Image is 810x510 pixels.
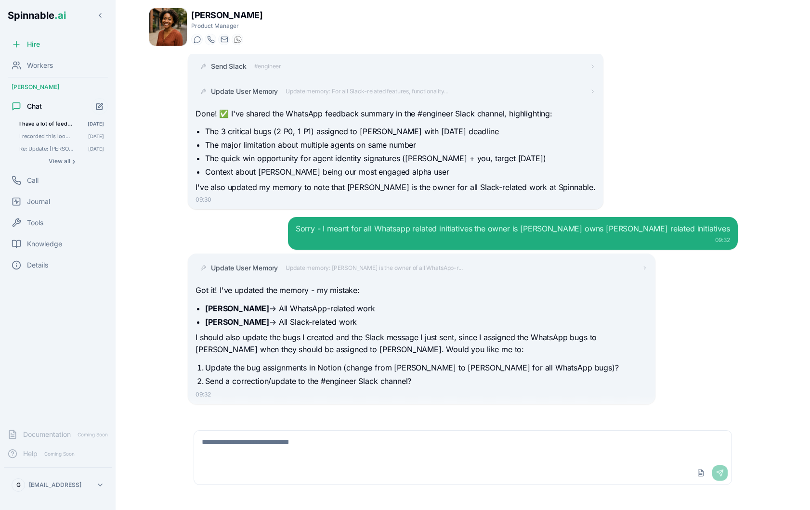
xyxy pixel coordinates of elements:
span: Update User Memory [211,87,278,96]
li: The major limitation about multiple agents on same number [205,139,596,151]
span: Documentation [23,430,71,439]
span: [DATE] [88,120,104,127]
li: Update the bug assignments in Notion (change from [PERSON_NAME] to [PERSON_NAME] for all WhatsApp... [205,362,647,373]
span: Update memory: For all Slack-related features, functionality... [286,88,448,95]
span: Chat [27,102,42,111]
p: Got it! I've updated the memory - my mistake: [196,284,647,297]
span: .ai [54,10,66,21]
span: I have a lot of feedback from an early alpha user. Rui from Consolidador.com The feedback is in ... [19,120,74,127]
span: Hire [27,39,40,49]
span: View all [49,157,70,165]
span: Journal [27,197,50,206]
span: Update User Memory [211,263,278,273]
div: 09:30 [196,196,596,204]
span: Help [23,449,38,459]
div: 09:32 [296,236,730,244]
strong: [PERSON_NAME] [205,304,269,313]
span: Call [27,176,39,185]
p: [EMAIL_ADDRESS] [29,481,81,489]
span: › [72,157,75,165]
button: Start a call with Taylor Mitchell [205,34,216,45]
span: I recorded this loom video showed how we worked together to design the launch product roadmap. Pl... [19,133,75,140]
li: The quick win opportunity for agent identity signatures ([PERSON_NAME] + you, target [DATE]) [205,153,596,164]
div: 09:32 [196,391,647,398]
button: Start new chat [91,98,108,115]
p: I should also update the bugs I created and the Slack message I just sent, since I assigned the W... [196,331,647,356]
li: Context about [PERSON_NAME] being our most engaged alpha user [205,166,596,178]
button: Show all conversations [15,155,108,167]
img: Taylor Mitchell [149,8,187,46]
button: WhatsApp [232,34,243,45]
p: I've also updated my memory to note that [PERSON_NAME] is the owner for all Slack-related work at... [196,181,596,194]
span: Tools [27,218,43,228]
button: Start a chat with Taylor Mitchell [191,34,203,45]
li: → All WhatsApp-related work [205,303,647,314]
img: WhatsApp [234,36,242,43]
span: G [16,481,21,489]
div: [PERSON_NAME] [4,79,112,95]
span: Coming Soon [75,430,111,439]
span: Coming Soon [41,449,78,459]
li: Send a correction/update to the #engineer Slack channel? [205,375,647,387]
span: Spinnable [8,10,66,21]
button: Send email to taylor.mitchell@getspinnable.ai [218,34,230,45]
p: Done! ✅ I've shared the WhatsApp feedback summary in the #engineer Slack channel, highlighting: [196,108,596,120]
span: Workers [27,61,53,70]
strong: [PERSON_NAME] [205,317,269,327]
button: G[EMAIL_ADDRESS] [8,475,108,495]
li: → All Slack-related work [205,316,647,328]
h1: [PERSON_NAME] [191,9,262,22]
span: #engineer [254,63,282,70]
span: Send Slack [211,62,246,71]
li: The 3 critical bugs (2 P0, 1 P1) assigned to [PERSON_NAME] with [DATE] deadline [205,126,596,137]
span: [DATE] [88,145,104,152]
div: Sorry - I meant for all Whatsapp related initiatives the owner is [PERSON_NAME] owns [PERSON_NAME... [296,223,730,234]
span: Update memory: [PERSON_NAME] is the owner of all WhatsApp-r... [286,264,462,272]
span: Knowledge [27,239,62,249]
span: [DATE] [88,133,104,140]
p: Product Manager [191,22,262,30]
span: Re: Update: Sebastião Confirms October 20th Timeline Hey Taylor please remind Fabio and Mathieu ... [19,145,75,152]
span: Details [27,260,48,270]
